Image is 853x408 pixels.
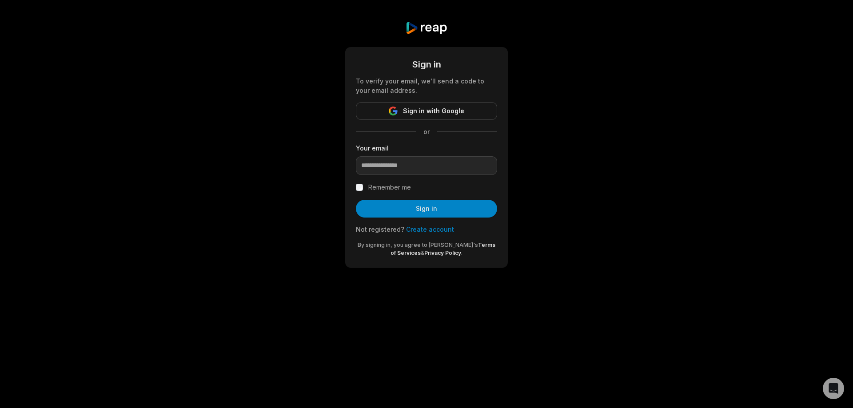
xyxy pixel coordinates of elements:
div: Open Intercom Messenger [823,378,844,399]
img: reap [405,21,447,35]
label: Remember me [368,182,411,193]
div: Sign in [356,58,497,71]
label: Your email [356,143,497,153]
a: Create account [406,226,454,233]
button: Sign in [356,200,497,218]
button: Sign in with Google [356,102,497,120]
span: Not registered? [356,226,404,233]
a: Privacy Policy [424,250,461,256]
span: Sign in with Google [403,106,464,116]
a: Terms of Services [391,242,495,256]
span: By signing in, you agree to [PERSON_NAME]'s [358,242,478,248]
span: or [416,127,437,136]
div: To verify your email, we'll send a code to your email address. [356,76,497,95]
span: & [421,250,424,256]
span: . [461,250,462,256]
